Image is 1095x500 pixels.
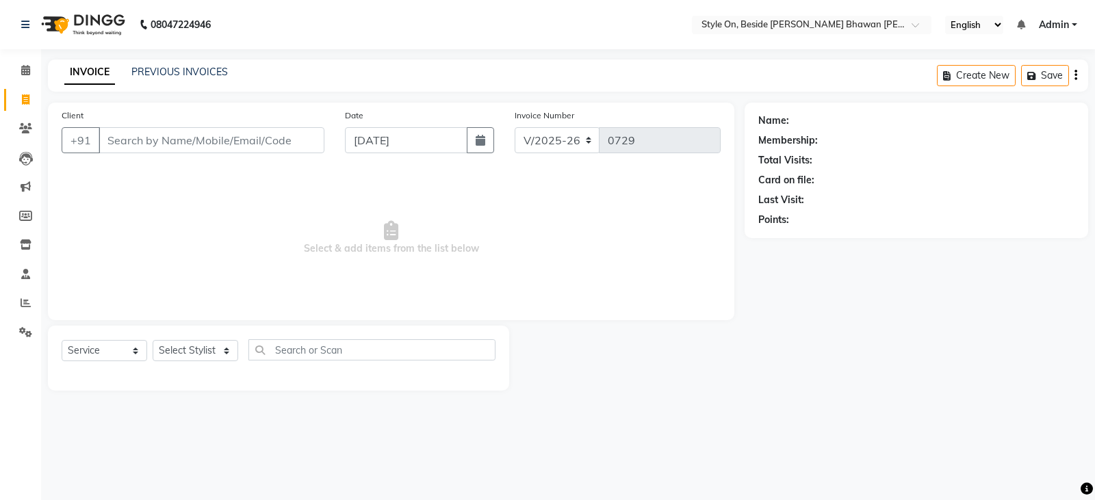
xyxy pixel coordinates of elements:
input: Search or Scan [248,339,495,360]
label: Invoice Number [515,109,574,122]
b: 08047224946 [151,5,211,44]
div: Last Visit: [758,193,804,207]
div: Points: [758,213,789,227]
div: Card on file: [758,173,814,187]
img: logo [35,5,129,44]
div: Membership: [758,133,818,148]
span: Admin [1039,18,1069,32]
span: Select & add items from the list below [62,170,721,306]
button: +91 [62,127,100,153]
div: Total Visits: [758,153,812,168]
a: INVOICE [64,60,115,85]
div: Name: [758,114,789,128]
label: Client [62,109,83,122]
a: PREVIOUS INVOICES [131,66,228,78]
label: Date [345,109,363,122]
button: Save [1021,65,1069,86]
button: Create New [937,65,1016,86]
input: Search by Name/Mobile/Email/Code [99,127,324,153]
